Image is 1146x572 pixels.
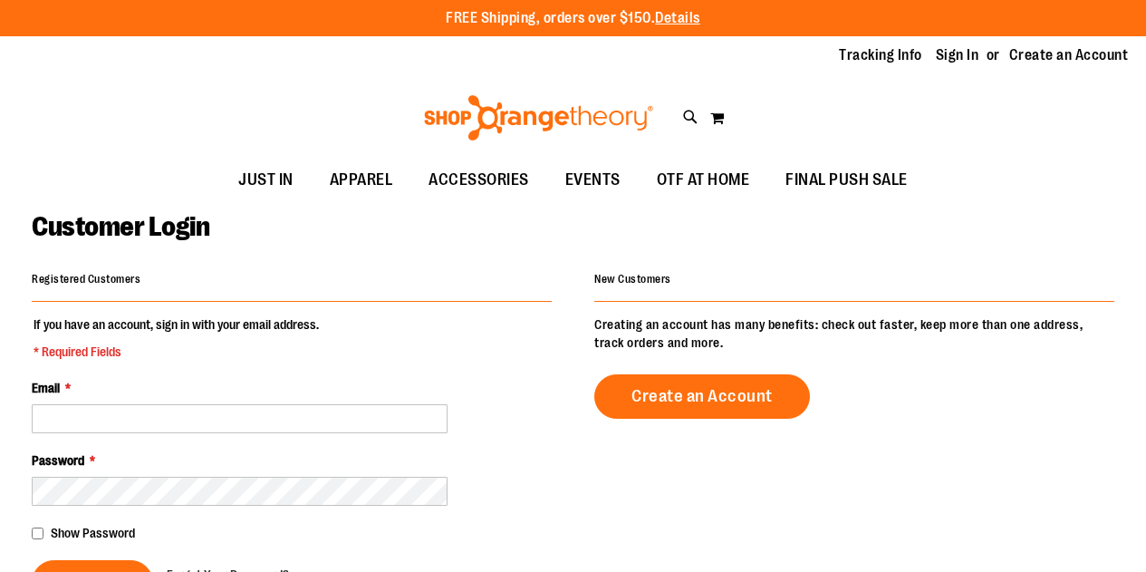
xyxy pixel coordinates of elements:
a: EVENTS [547,160,639,201]
a: Create an Account [1009,45,1129,65]
p: FREE Shipping, orders over $150. [446,8,700,29]
strong: Registered Customers [32,273,140,286]
strong: New Customers [594,273,671,286]
a: ACCESSORIES [410,160,547,201]
span: * Required Fields [34,343,319,361]
legend: If you have an account, sign in with your email address. [32,315,321,361]
a: Details [655,10,700,26]
span: Customer Login [32,211,209,242]
img: Shop Orangetheory [421,95,656,141]
a: JUST IN [220,160,312,201]
span: APPAREL [330,160,393,200]
span: OTF AT HOME [657,160,750,200]
span: ACCESSORIES [429,160,529,200]
span: Password [32,453,84,468]
a: APPAREL [312,160,411,201]
a: Tracking Info [839,45,922,65]
span: JUST IN [238,160,294,200]
span: Email [32,381,60,395]
span: FINAL PUSH SALE [785,160,908,200]
p: Creating an account has many benefits: check out faster, keep more than one address, track orders... [594,315,1114,352]
a: Sign In [936,45,979,65]
a: OTF AT HOME [639,160,768,201]
span: Create an Account [631,386,773,406]
span: Show Password [51,526,135,540]
a: Create an Account [594,374,810,419]
a: FINAL PUSH SALE [767,160,926,201]
span: EVENTS [565,160,621,200]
